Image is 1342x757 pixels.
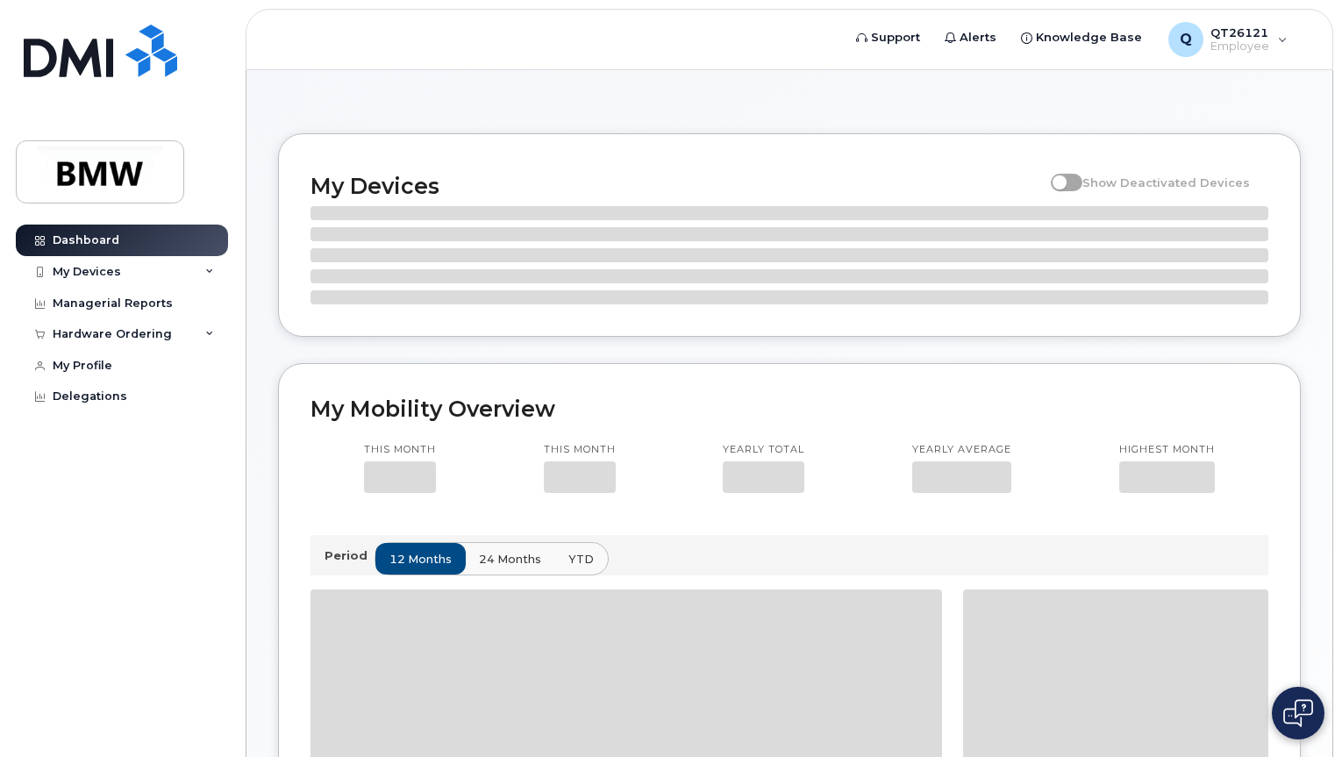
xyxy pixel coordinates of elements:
[1119,443,1215,457] p: Highest month
[723,443,804,457] p: Yearly total
[1082,175,1250,189] span: Show Deactivated Devices
[325,547,375,564] p: Period
[364,443,436,457] p: This month
[544,443,616,457] p: This month
[311,396,1268,422] h2: My Mobility Overview
[568,551,594,568] span: YTD
[912,443,1011,457] p: Yearly average
[1283,699,1313,727] img: Open chat
[311,173,1042,199] h2: My Devices
[479,551,541,568] span: 24 months
[1051,166,1065,180] input: Show Deactivated Devices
